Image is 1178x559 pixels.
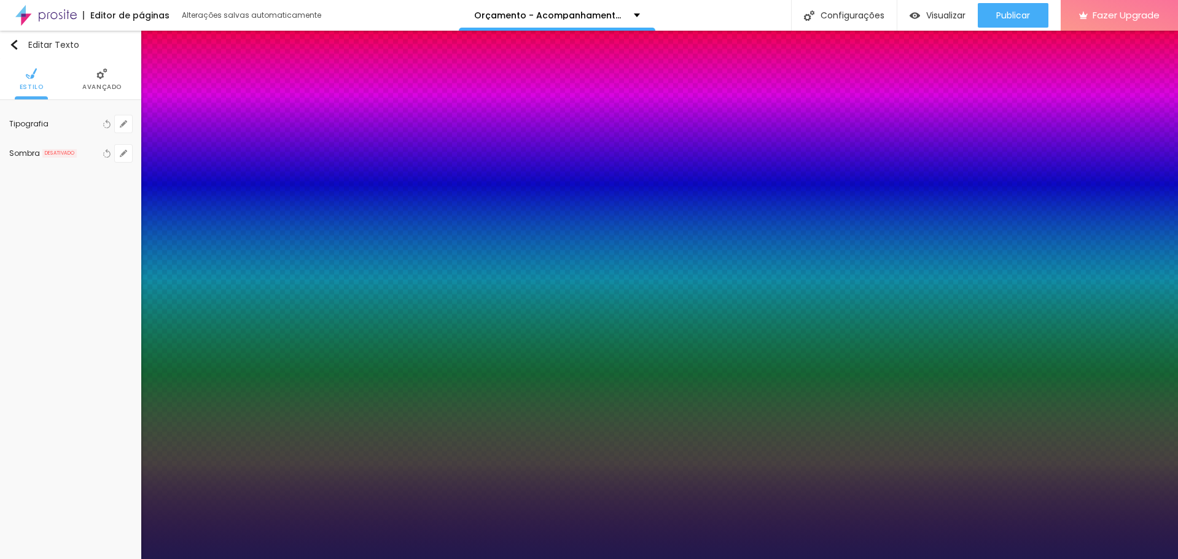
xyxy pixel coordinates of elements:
[96,68,107,79] img: Icone
[926,10,965,20] span: Visualizar
[26,68,37,79] img: Icone
[9,40,19,50] img: Icone
[996,10,1030,20] span: Publicar
[82,84,122,90] span: Avançado
[182,12,323,19] div: Alterações salvas automaticamente
[1093,10,1160,20] span: Fazer Upgrade
[83,11,170,20] div: Editor de páginas
[474,11,625,20] p: Orçamento - Acompanhamento Infantil
[42,149,77,158] span: DESATIVADO
[978,3,1048,28] button: Publicar
[897,3,978,28] button: Visualizar
[20,84,44,90] span: Estilo
[9,40,79,50] div: Editar Texto
[9,120,100,128] div: Tipografia
[9,150,40,157] div: Sombra
[910,10,920,21] img: view-1.svg
[804,10,814,21] img: Icone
